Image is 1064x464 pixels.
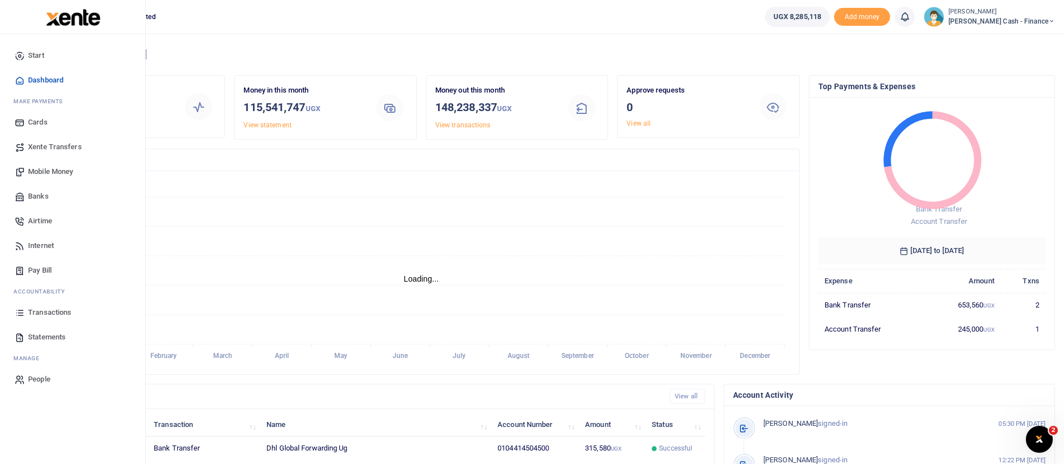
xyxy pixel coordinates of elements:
[491,437,579,461] td: 0104414504500
[9,350,136,367] li: M
[260,437,491,461] td: Dhl Global Forwarding Ug
[28,332,66,343] span: Statements
[627,120,651,127] a: View all
[916,205,962,213] span: Bank Transfer
[435,121,491,129] a: View transactions
[28,141,82,153] span: Xente Transfers
[19,97,63,105] span: ake Payments
[924,7,944,27] img: profile-user
[9,367,136,392] a: People
[19,354,40,362] span: anage
[834,8,890,26] li: Toup your wallet
[910,217,967,226] span: Account Transfer
[28,117,48,128] span: Cards
[28,240,54,251] span: Internet
[740,352,771,360] tspan: December
[948,7,1055,17] small: [PERSON_NAME]
[561,352,595,360] tspan: September
[404,274,439,283] text: Loading...
[150,352,177,360] tspan: February
[9,325,136,350] a: Statements
[1001,317,1045,341] td: 1
[818,317,925,341] td: Account Transfer
[625,352,650,360] tspan: October
[491,412,579,437] th: Account Number: activate to sort column ascending
[9,159,136,184] a: Mobile Money
[306,104,320,113] small: UGX
[28,50,44,61] span: Start
[243,85,364,97] p: Money in this month
[260,412,491,437] th: Name: activate to sort column ascending
[983,327,994,333] small: UGX
[579,437,646,461] td: 315,580
[763,456,818,464] span: [PERSON_NAME]
[28,215,52,227] span: Airtime
[453,352,466,360] tspan: July
[28,191,49,202] span: Banks
[28,265,52,276] span: Pay Bill
[924,7,1055,27] a: profile-user [PERSON_NAME] [PERSON_NAME] Cash - Finance
[834,12,890,20] a: Add money
[508,352,530,360] tspan: August
[9,283,136,300] li: Ac
[45,12,100,21] a: logo-small logo-large logo-large
[818,269,925,293] th: Expense
[28,307,71,318] span: Transactions
[275,352,289,360] tspan: April
[213,352,233,360] tspan: March
[148,412,260,437] th: Transaction: activate to sort column ascending
[611,445,621,452] small: UGX
[1026,426,1053,453] iframe: Intercom live chat
[983,302,994,309] small: UGX
[733,389,1045,401] h4: Account Activity
[773,11,821,22] span: UGX 8,285,118
[763,419,818,428] span: [PERSON_NAME]
[763,418,975,430] p: signed-in
[9,300,136,325] a: Transactions
[9,68,136,93] a: Dashboard
[243,121,291,129] a: View statement
[579,412,646,437] th: Amount: activate to sort column ascending
[948,16,1055,26] span: [PERSON_NAME] Cash - Finance
[627,99,747,116] h3: 0
[9,184,136,209] a: Banks
[925,293,1001,317] td: 653,560
[627,85,747,97] p: Approve requests
[9,209,136,233] a: Airtime
[925,317,1001,341] td: 245,000
[9,43,136,68] a: Start
[659,443,692,453] span: Successful
[43,48,1055,61] h4: Hello [PERSON_NAME]
[435,99,556,117] h3: 148,238,337
[9,233,136,258] a: Internet
[680,352,712,360] tspan: November
[1001,293,1045,317] td: 2
[334,352,347,360] tspan: May
[243,99,364,117] h3: 115,541,747
[670,389,705,404] a: View all
[52,391,661,403] h4: Recent Transactions
[818,80,1045,93] h4: Top Payments & Expenses
[52,154,790,166] h4: Transactions Overview
[497,104,512,113] small: UGX
[834,8,890,26] span: Add money
[22,287,65,296] span: countability
[1049,426,1058,435] span: 2
[9,258,136,283] a: Pay Bill
[646,412,705,437] th: Status: activate to sort column ascending
[998,419,1045,429] small: 05:30 PM [DATE]
[28,166,73,177] span: Mobile Money
[925,269,1001,293] th: Amount
[28,374,50,385] span: People
[765,7,830,27] a: UGX 8,285,118
[1001,269,1045,293] th: Txns
[46,9,100,26] img: logo-large
[818,293,925,317] td: Bank Transfer
[393,352,408,360] tspan: June
[818,237,1045,264] h6: [DATE] to [DATE]
[761,7,834,27] li: Wallet ballance
[9,93,136,110] li: M
[9,110,136,135] a: Cards
[28,75,63,86] span: Dashboard
[9,135,136,159] a: Xente Transfers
